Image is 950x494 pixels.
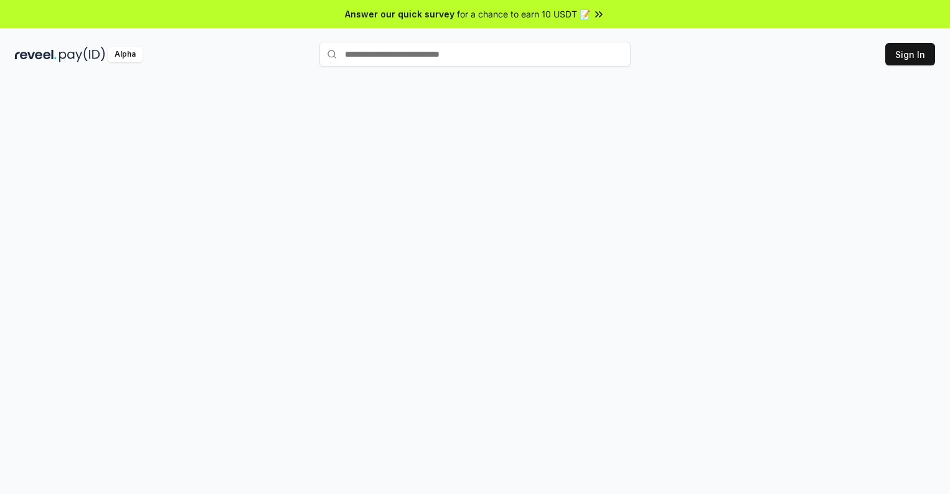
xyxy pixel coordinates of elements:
[457,7,590,21] span: for a chance to earn 10 USDT 📝
[345,7,454,21] span: Answer our quick survey
[59,47,105,62] img: pay_id
[108,47,143,62] div: Alpha
[885,43,935,65] button: Sign In
[15,47,57,62] img: reveel_dark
